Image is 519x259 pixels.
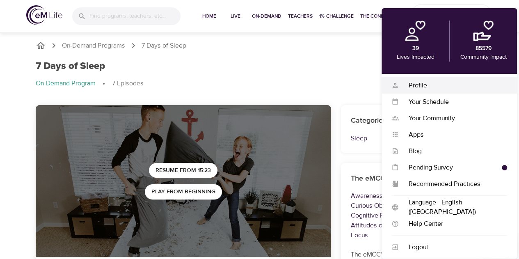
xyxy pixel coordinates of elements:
span: Home [199,12,219,21]
div: Apps [399,130,507,140]
p: Awareness [351,191,474,201]
span: Play from beginning [151,187,215,197]
img: community.png [473,21,494,41]
div: Logout [399,243,507,252]
p: Attitudes of Mindfulness [351,220,474,230]
p: Cognitive Flexibility [351,211,474,220]
p: Curious Observation [351,201,474,211]
img: logo [26,5,62,25]
span: 1% Challenge [319,12,354,21]
p: 7 Days of Sleep [142,41,186,50]
div: Your Community [399,114,507,123]
button: Resume from 15:23 [149,163,217,178]
span: Resume from 15:23 [155,165,211,176]
div: Your Schedule [399,97,507,107]
p: 85579 [475,44,491,53]
p: Sleep [351,133,474,143]
nav: breadcrumb [36,79,484,89]
img: personal.png [405,21,425,41]
div: Profile [399,81,507,90]
div: Help Center [399,219,507,229]
span: The Connection [360,12,401,21]
p: Community Impact [460,53,506,62]
h6: The eMCC™ Skills [351,173,474,185]
input: Find programs, teachers, etc... [89,7,181,25]
p: 7 Episodes [112,79,144,88]
span: Teachers [288,12,313,21]
p: Focus [351,230,474,240]
p: 39 [412,44,418,53]
div: Language - English ([GEOGRAPHIC_DATA]) [399,198,507,217]
a: On-Demand Programs [62,41,125,50]
h6: Categories [351,115,474,127]
div: Blog [399,147,507,156]
span: On-Demand [252,12,281,21]
div: Recommended Practices [399,179,507,189]
p: Lives Impacted [396,53,434,62]
button: Play from beginning [145,184,222,199]
nav: breadcrumb [36,41,484,50]
p: On-Demand Program [36,79,96,88]
div: Pending Survey [399,163,502,172]
h1: 7 Days of Sleep [36,60,105,72]
span: Live [226,12,245,21]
